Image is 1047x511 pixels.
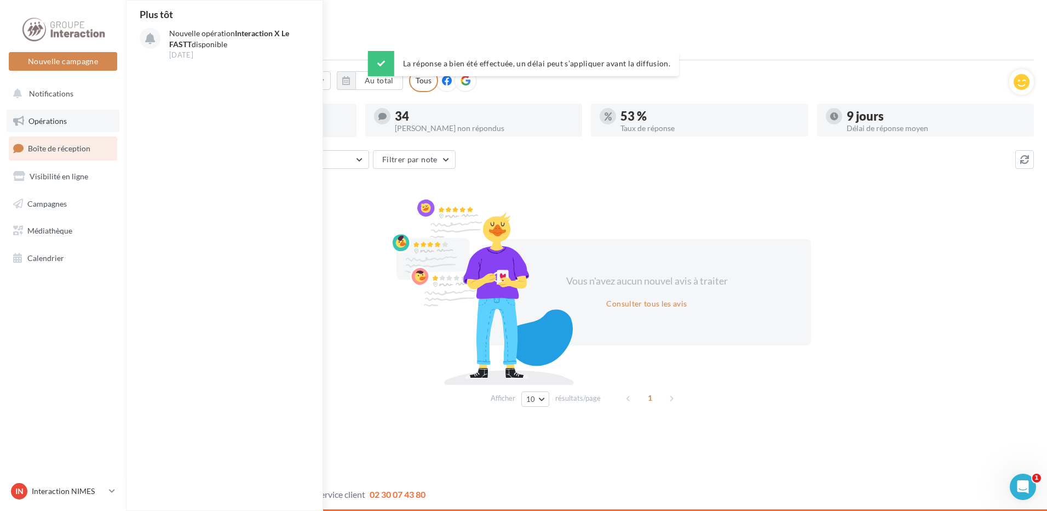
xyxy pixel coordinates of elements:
div: 53 % [620,110,799,122]
iframe: Intercom live chat [1010,474,1036,500]
span: Aide [189,370,206,377]
div: La réponse a bien été effectuée, un délai peut s’appliquer avant la diffusion. [368,51,679,76]
a: Calendrier [7,247,119,270]
div: [PERSON_NAME] non répondus [395,124,574,132]
button: Filtrer par note [373,150,456,169]
span: Boîte de réception [28,144,90,153]
button: Conversations [88,342,131,386]
span: Opérations [28,116,67,126]
span: Accueil [7,370,38,377]
div: Poser une question [22,175,183,187]
div: NouveautéNe manquez rien d'important grâce à l'onglet "Notifications" 🔔 [11,225,208,387]
span: Afficher [491,393,515,404]
span: Conversations [89,370,144,377]
a: Campagnes [7,192,119,215]
p: Interaction NIMES [32,486,105,497]
span: 10 [526,395,536,404]
span: Actualités [47,370,84,377]
span: 02 30 07 43 80 [370,489,425,499]
button: Au total [355,71,403,90]
button: Au total [337,71,403,90]
span: Visibilité en ligne [30,172,88,181]
a: Visibilité en ligne [7,165,119,188]
div: Notre bot et notre équipe peuvent vous aider [22,187,183,210]
div: 9 jours [847,110,1026,122]
button: Notifications [7,82,115,105]
div: 34 [395,110,574,122]
div: Poser une questionNotre bot et notre équipe peuvent vous aider [11,166,208,219]
button: 10 [521,391,549,407]
button: Actualités [44,342,88,386]
button: Tâches [131,342,175,386]
span: Calendrier [27,253,64,263]
span: 1 [641,389,659,407]
img: logo [22,21,98,38]
a: IN Interaction NIMES [9,481,117,502]
p: Comment pouvons-nous vous aider ? [22,115,197,152]
div: Taux de réponse [620,124,799,132]
span: IN [15,486,24,497]
button: Nouvelle campagne [9,52,117,71]
button: Aide [175,342,219,386]
div: Délai de réponse moyen [847,124,1026,132]
span: résultats/page [555,393,601,404]
p: Bonjour Interaction👋 [22,78,197,115]
span: Service client [316,489,365,499]
div: Boîte de réception [139,18,1034,34]
div: Ne manquez rien d'important grâce à l'onglet "Notifications" 🔔 [22,330,177,353]
span: Campagnes [27,198,67,208]
div: Vous n'avez aucun nouvel avis à traiter [553,274,741,288]
button: Consulter tous les avis [602,297,691,310]
span: 1 [1032,474,1041,482]
span: Notifications [29,89,73,98]
div: Nouveauté [22,311,71,323]
a: Opérations [7,110,119,133]
span: Médiathèque [27,226,72,235]
a: Médiathèque [7,219,119,242]
a: Boîte de réception [7,137,119,160]
div: Fermer [188,18,208,37]
span: Tâches [140,370,166,377]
